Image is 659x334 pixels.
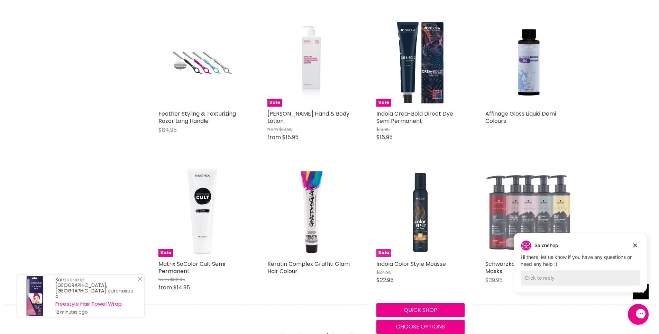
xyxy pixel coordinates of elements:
svg: Close Icon [138,277,142,281]
a: Visit product page [17,275,52,317]
span: Sale [267,99,282,107]
span: $84.95 [158,126,177,134]
img: Feather Styling & Texturizing Razor Long Handle [173,18,232,107]
img: Indola Crea-Bold Direct Dye Semi Permanent [391,18,450,107]
span: $18.95 [279,126,293,133]
a: Matrix SoColor Cult Semi Permanent [158,260,225,275]
a: Indola Crea-Bold Direct Dye Semi Permanent [376,110,453,125]
a: Feather Styling & Texturizing Razor Long Handle [158,18,247,107]
iframe: Gorgias live chat campaigns [509,232,652,303]
iframe: Gorgias live chat messenger [624,301,652,327]
span: $32.95 [170,276,185,283]
a: Schwarzkopf Chroma ID Colour Masks [485,260,571,275]
small: 12 minutes ago [55,309,137,315]
a: Feather Styling & Texturizing Razor Long Handle [158,110,236,125]
img: Mancine Hand & Body Lotion [282,18,341,107]
span: $16.95 [376,133,393,141]
span: from [158,283,172,291]
img: Matrix SoColor Cult Semi Permanent [158,169,247,257]
a: Affinage Gloss Liquid Demi Colours [485,110,556,125]
span: $14.95 [173,283,190,291]
span: from [267,133,281,141]
a: Keratin Complex Graffiti Glam Hair Colour [267,169,356,257]
button: Choose options [376,320,465,334]
img: Schwarzkopf Chroma ID Colour Masks [485,169,574,257]
a: Keratin Complex Graffiti Glam Hair Colour [267,260,350,275]
span: Sale [376,249,391,257]
a: Indola Color Style Mousse [376,260,446,268]
a: Close Notification [135,277,142,284]
a: [PERSON_NAME] Hand & Body Lotion [267,110,349,125]
span: from [158,276,169,283]
img: Keratin Complex Graffiti Glam Hair Colour [297,169,326,257]
span: $39.95 [485,276,503,284]
span: Sale [376,99,391,107]
a: Indola Color Style MousseSale [376,169,465,257]
span: $24.95 [376,269,392,276]
img: Affinage Gloss Liquid Demi Colours [485,18,574,107]
img: Indola Color Style Mousse [376,169,465,257]
div: Someone in [GEOGRAPHIC_DATA], [GEOGRAPHIC_DATA] purchased a [55,277,137,315]
button: Quick shop [376,303,465,317]
span: Choose options [396,323,445,331]
a: Matrix SoColor Cult Semi PermanentSale [158,169,247,257]
a: Indola Crea-Bold Direct Dye Semi PermanentSale [376,18,465,107]
span: $18.95 [376,126,390,133]
span: from [267,126,278,133]
span: $15.95 [282,133,299,141]
a: Mancine Hand & Body LotionSale [267,18,356,107]
span: Sale [158,249,173,257]
a: Freestyle Hair Towel Wrap [55,301,137,307]
span: $22.95 [376,276,394,284]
